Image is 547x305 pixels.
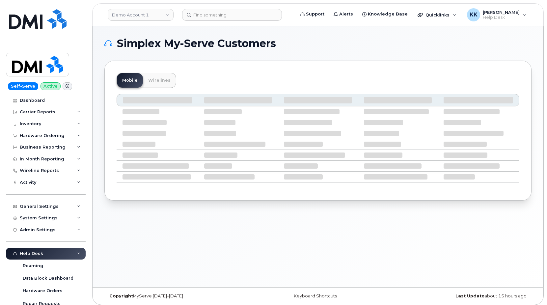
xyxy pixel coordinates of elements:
[143,73,176,88] a: Wirelines
[104,293,247,299] div: MyServe [DATE]–[DATE]
[109,293,133,298] strong: Copyright
[455,293,484,298] strong: Last Update
[117,39,276,48] span: Simplex My-Serve Customers
[294,293,337,298] a: Keyboard Shortcuts
[389,293,532,299] div: about 15 hours ago
[117,73,143,88] a: Mobile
